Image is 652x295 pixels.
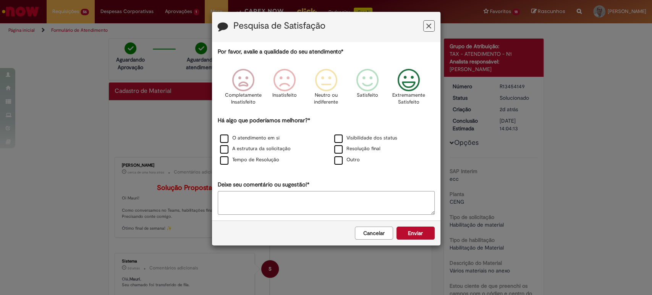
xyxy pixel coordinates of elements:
[218,181,309,189] label: Deixe seu comentário ou sugestão!*
[224,63,263,115] div: Completamente Insatisfeito
[348,63,387,115] div: Satisfeito
[218,48,343,56] label: Por favor, avalie a qualidade do seu atendimento*
[392,92,425,106] p: Extremamente Satisfeito
[225,92,262,106] p: Completamente Insatisfeito
[389,63,428,115] div: Extremamente Satisfeito
[220,145,291,152] label: A estrutura da solicitação
[220,156,279,164] label: Tempo de Resolução
[233,21,325,31] label: Pesquisa de Satisfação
[312,92,340,106] p: Neutro ou indiferente
[355,227,393,240] button: Cancelar
[396,227,435,240] button: Enviar
[306,63,345,115] div: Neutro ou indiferente
[334,145,380,152] label: Resolução final
[218,117,435,166] div: Há algo que poderíamos melhorar?*
[357,92,378,99] p: Satisfeito
[334,156,360,164] label: Outro
[334,135,397,142] label: Visibilidade dos status
[220,135,280,142] label: O atendimento em si
[272,92,297,99] p: Insatisfeito
[265,63,304,115] div: Insatisfeito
